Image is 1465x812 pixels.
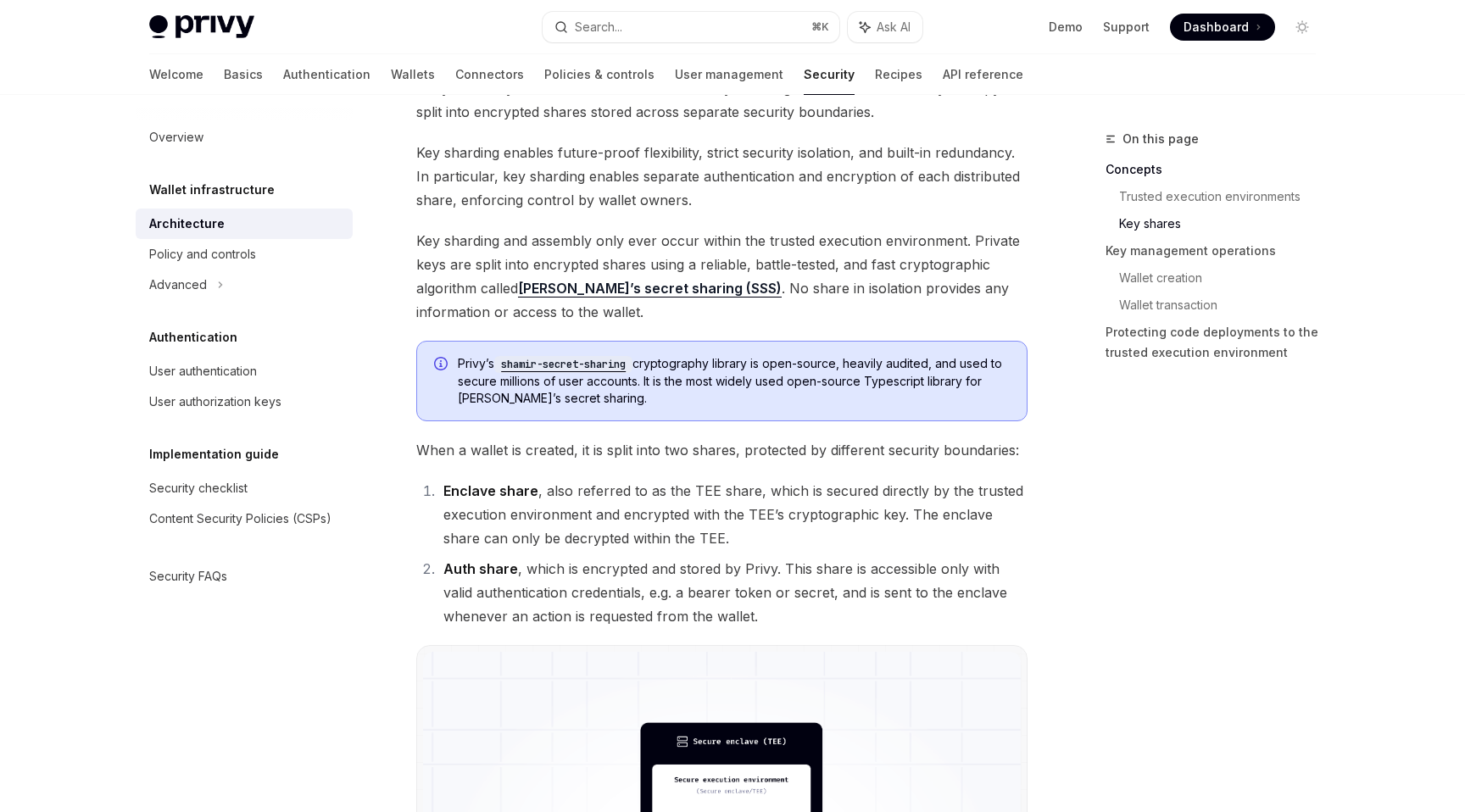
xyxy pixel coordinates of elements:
a: Basics [224,54,263,95]
div: Content Security Policies (CSPs) [149,509,331,529]
span: ⌘ K [811,20,829,34]
div: Search... [575,17,622,37]
a: User management [675,54,783,95]
a: Security [804,54,855,95]
div: Advanced [149,275,207,295]
a: Concepts [1106,156,1329,183]
span: Ask AI [877,19,911,36]
svg: Info [434,357,451,374]
code: shamir-secret-sharing [494,356,632,373]
a: Content Security Policies (CSPs) [136,503,353,534]
a: Connectors [455,54,524,95]
span: Privy’s security model is based on distributed key sharding. This means critical key entropy is s... [416,76,1028,124]
div: Security FAQs [149,566,227,587]
button: Search...⌘K [543,12,839,42]
button: Ask AI [848,12,922,42]
a: Protecting code deployments to the trusted execution environment [1106,319,1329,366]
a: Welcome [149,54,203,95]
span: On this page [1122,129,1199,149]
span: Key sharding and assembly only ever occur within the trusted execution environment. Private keys ... [416,229,1028,324]
li: , which is encrypted and stored by Privy. This share is accessible only with valid authentication... [438,557,1028,628]
img: light logo [149,15,254,39]
a: Wallets [391,54,435,95]
button: Toggle dark mode [1289,14,1316,41]
a: Dashboard [1170,14,1275,41]
a: shamir-secret-sharing [494,356,632,370]
a: Trusted execution environments [1119,183,1329,210]
a: Key management operations [1106,237,1329,264]
div: Architecture [149,214,225,234]
strong: Auth share [443,560,518,577]
a: User authentication [136,356,353,387]
a: Key shares [1119,210,1329,237]
a: Security FAQs [136,561,353,592]
a: User authorization keys [136,387,353,417]
a: Wallet creation [1119,264,1329,292]
a: Policy and controls [136,239,353,270]
div: Policy and controls [149,244,256,264]
div: Security checklist [149,478,248,498]
strong: Enclave share [443,482,538,499]
li: , also referred to as the TEE share, which is secured directly by the trusted execution environme... [438,479,1028,550]
a: Overview [136,122,353,153]
a: Recipes [875,54,922,95]
div: User authorization keys [149,392,281,412]
a: Demo [1049,19,1083,36]
h5: Wallet infrastructure [149,180,275,200]
div: User authentication [149,361,257,381]
span: Privy’s cryptography library is open-source, heavily audited, and used to secure millions of user... [458,355,1010,407]
a: Security checklist [136,473,353,503]
a: Support [1103,19,1150,36]
span: Dashboard [1184,19,1249,36]
a: [PERSON_NAME]’s secret sharing (SSS) [518,280,782,298]
h5: Implementation guide [149,444,279,464]
a: API reference [943,54,1023,95]
span: Key sharding enables future-proof flexibility, strict security isolation, and built-in redundancy... [416,141,1028,212]
h5: Authentication [149,327,237,348]
a: Authentication [283,54,370,95]
span: When a wallet is created, it is split into two shares, protected by different security boundaries: [416,438,1028,462]
a: Architecture [136,209,353,239]
a: Wallet transaction [1119,292,1329,319]
div: Overview [149,127,203,147]
a: Policies & controls [544,54,655,95]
